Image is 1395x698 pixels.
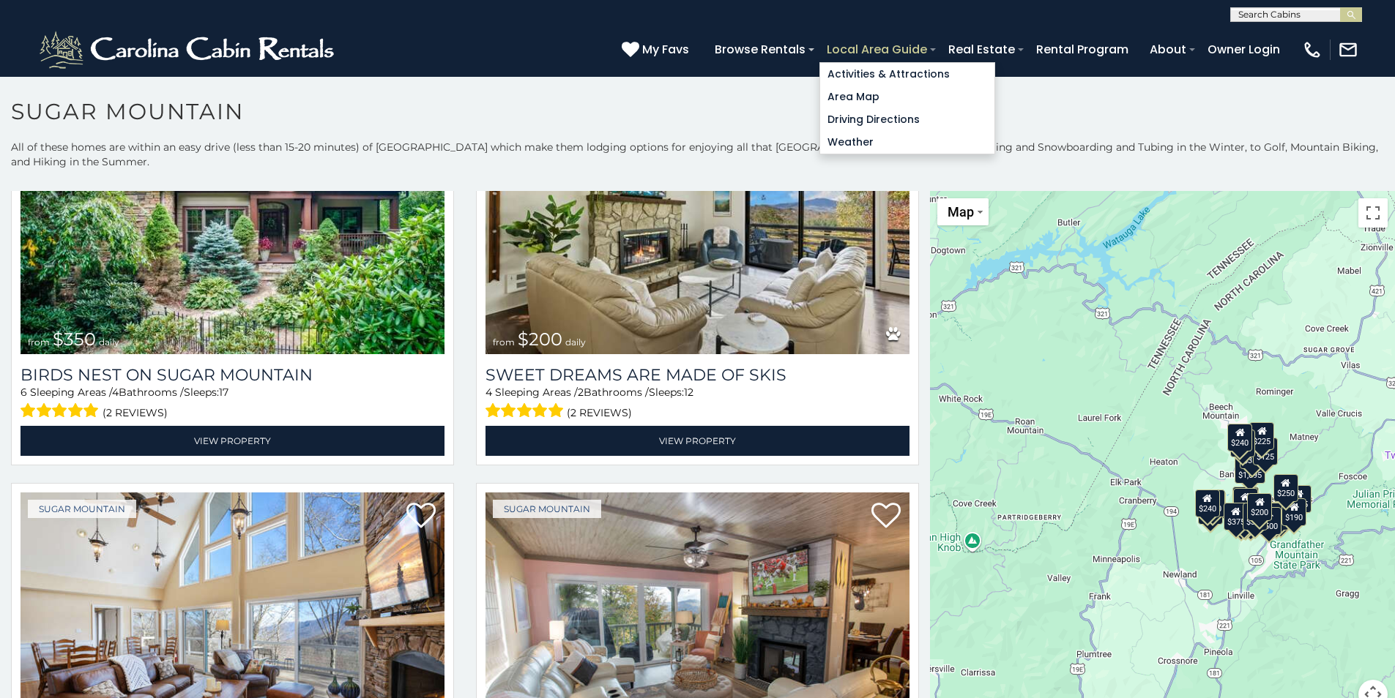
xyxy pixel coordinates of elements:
[578,386,584,399] span: 2
[1282,498,1307,526] div: $190
[219,386,228,399] span: 17
[941,37,1022,62] a: Real Estate
[486,70,909,354] a: Sweet Dreams Are Made Of Skis from $200 daily
[1264,503,1289,530] div: $195
[112,386,119,399] span: 4
[21,70,444,354] img: Birds Nest On Sugar Mountain
[1273,474,1298,502] div: $250
[21,70,444,354] a: Birds Nest On Sugar Mountain from $350 daily
[1235,456,1265,484] div: $1,095
[684,386,693,399] span: 12
[99,337,119,348] span: daily
[28,337,50,348] span: from
[21,365,444,385] a: Birds Nest On Sugar Mountain
[21,426,444,456] a: View Property
[518,329,562,350] span: $200
[1358,198,1388,228] button: Toggle fullscreen view
[1302,40,1323,60] img: phone-regular-white.png
[567,403,632,422] span: (2 reviews)
[937,198,989,225] button: Change map style
[1233,488,1258,516] div: $300
[820,86,994,108] a: Area Map
[486,426,909,456] a: View Property
[819,37,934,62] a: Local Area Guide
[1232,487,1257,514] div: $190
[486,365,909,385] a: Sweet Dreams Are Made Of Skis
[1142,37,1194,62] a: About
[642,40,689,59] span: My Favs
[1287,485,1312,513] div: $155
[1195,489,1220,517] div: $240
[820,131,994,154] a: Weather
[871,501,901,532] a: Add to favorites
[28,500,136,518] a: Sugar Mountain
[1200,37,1287,62] a: Owner Login
[820,63,994,86] a: Activities & Attractions
[486,385,909,422] div: Sleeping Areas / Bathrooms / Sleeps:
[486,386,492,399] span: 4
[820,108,994,131] a: Driving Directions
[1224,503,1249,530] div: $375
[948,204,974,219] span: Map
[493,337,515,348] span: from
[707,37,813,62] a: Browse Rentals
[565,337,586,348] span: daily
[406,501,436,532] a: Add to favorites
[1253,438,1278,465] div: $125
[1029,37,1136,62] a: Rental Program
[1228,424,1253,451] div: $240
[486,70,909,354] img: Sweet Dreams Are Made Of Skis
[1250,422,1275,450] div: $225
[622,40,693,59] a: My Favs
[103,403,168,422] span: (2 reviews)
[21,385,444,422] div: Sleeping Areas / Bathrooms / Sleeps:
[493,500,601,518] a: Sugar Mountain
[21,386,27,399] span: 6
[1248,493,1273,521] div: $200
[37,28,341,72] img: White-1-2.png
[53,329,96,350] span: $350
[1243,503,1268,530] div: $350
[1338,40,1358,60] img: mail-regular-white.png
